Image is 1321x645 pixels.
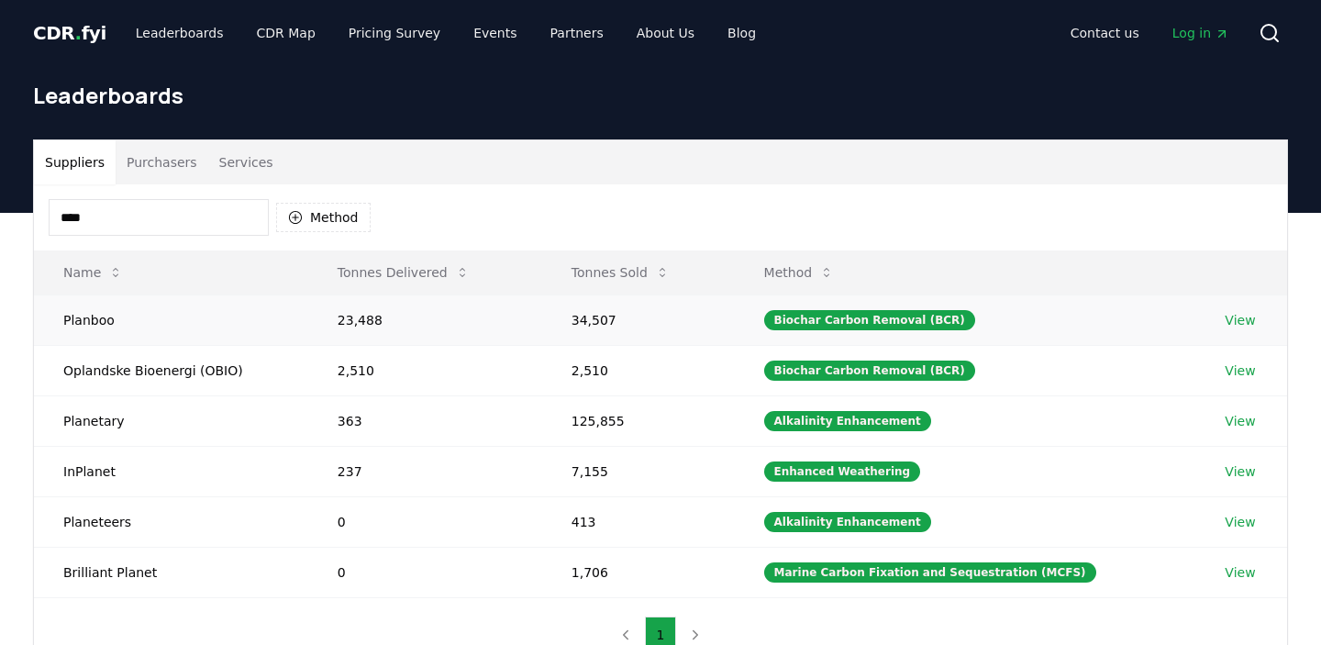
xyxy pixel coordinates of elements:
button: Name [49,254,138,291]
a: View [1225,462,1255,481]
a: CDR Map [242,17,330,50]
button: Purchasers [116,140,208,184]
td: 1,706 [542,547,735,597]
td: Planboo [34,295,308,345]
button: Method [749,254,849,291]
div: Enhanced Weathering [764,462,921,482]
a: About Us [622,17,709,50]
a: Pricing Survey [334,17,455,50]
a: Contact us [1056,17,1154,50]
a: View [1225,513,1255,531]
a: Events [459,17,531,50]
td: 0 [308,547,542,597]
h1: Leaderboards [33,81,1288,110]
td: 0 [308,496,542,547]
td: Planetary [34,395,308,446]
td: 2,510 [308,345,542,395]
span: Log in [1172,24,1229,42]
a: View [1225,361,1255,380]
span: CDR fyi [33,22,106,44]
td: 413 [542,496,735,547]
button: Method [276,203,371,232]
td: 23,488 [308,295,542,345]
button: Tonnes Delivered [323,254,484,291]
td: Planeteers [34,496,308,547]
span: . [75,22,82,44]
td: 237 [308,446,542,496]
td: 125,855 [542,395,735,446]
td: Oplandske Bioenergi (OBIO) [34,345,308,395]
td: 7,155 [542,446,735,496]
nav: Main [1056,17,1244,50]
button: Services [208,140,284,184]
a: View [1225,412,1255,430]
div: Biochar Carbon Removal (BCR) [764,361,975,381]
a: Blog [713,17,771,50]
td: 2,510 [542,345,735,395]
a: CDR.fyi [33,20,106,46]
a: Leaderboards [121,17,239,50]
button: Tonnes Sold [557,254,684,291]
div: Biochar Carbon Removal (BCR) [764,310,975,330]
div: Alkalinity Enhancement [764,411,931,431]
a: View [1225,311,1255,329]
td: InPlanet [34,446,308,496]
a: Partners [536,17,618,50]
a: View [1225,563,1255,582]
button: Suppliers [34,140,116,184]
nav: Main [121,17,771,50]
td: 34,507 [542,295,735,345]
div: Alkalinity Enhancement [764,512,931,532]
div: Marine Carbon Fixation and Sequestration (MCFS) [764,562,1096,583]
td: Brilliant Planet [34,547,308,597]
a: Log in [1158,17,1244,50]
td: 363 [308,395,542,446]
